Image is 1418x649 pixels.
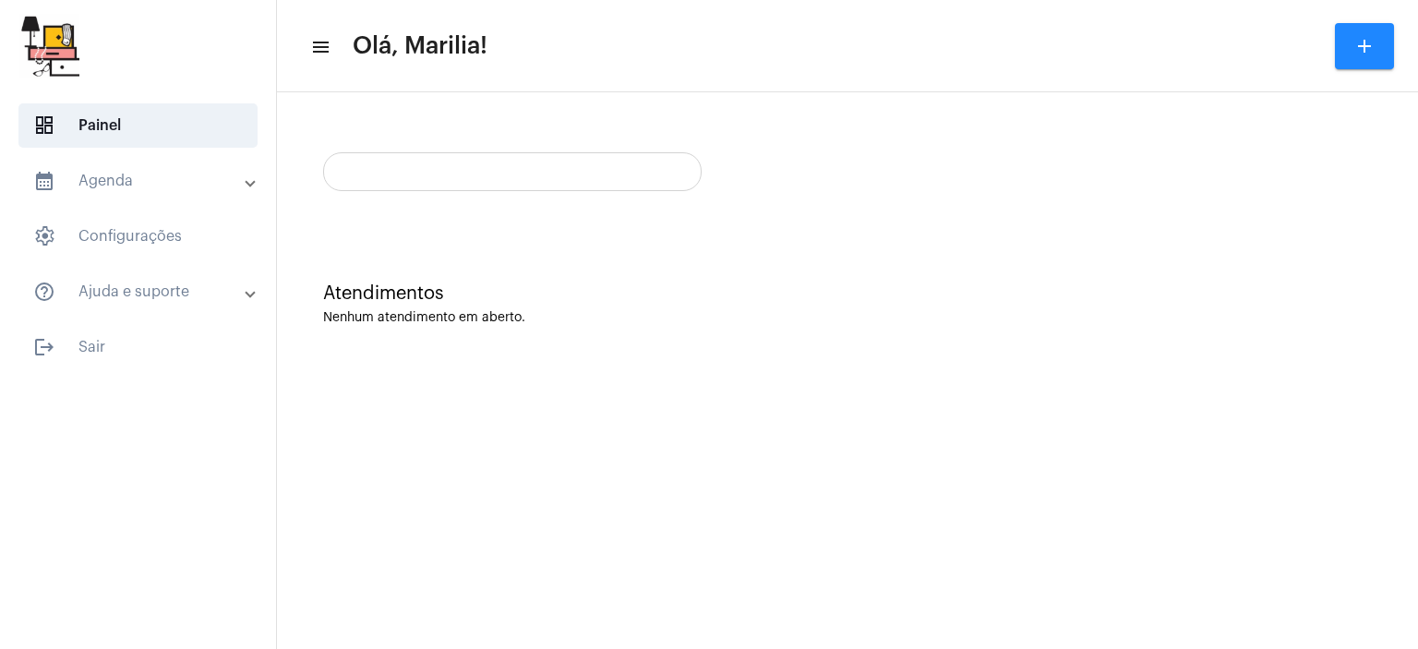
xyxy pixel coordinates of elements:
mat-icon: sidenav icon [33,170,55,192]
span: sidenav icon [33,114,55,137]
span: Painel [18,103,258,148]
mat-panel-title: Ajuda e suporte [33,281,246,303]
mat-icon: sidenav icon [33,336,55,358]
div: Atendimentos [323,283,1372,304]
span: Sair [18,325,258,369]
mat-expansion-panel-header: sidenav iconAgenda [11,159,276,203]
div: Nenhum atendimento em aberto. [323,311,1372,325]
span: Olá, Marilia! [353,31,487,61]
span: sidenav icon [33,225,55,247]
img: b0638e37-6cf5-c2ab-24d1-898c32f64f7f.jpg [15,9,84,83]
mat-icon: sidenav icon [310,36,329,58]
mat-panel-title: Agenda [33,170,246,192]
mat-icon: sidenav icon [33,281,55,303]
mat-icon: add [1353,35,1376,57]
span: Configurações [18,214,258,258]
mat-expansion-panel-header: sidenav iconAjuda e suporte [11,270,276,314]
